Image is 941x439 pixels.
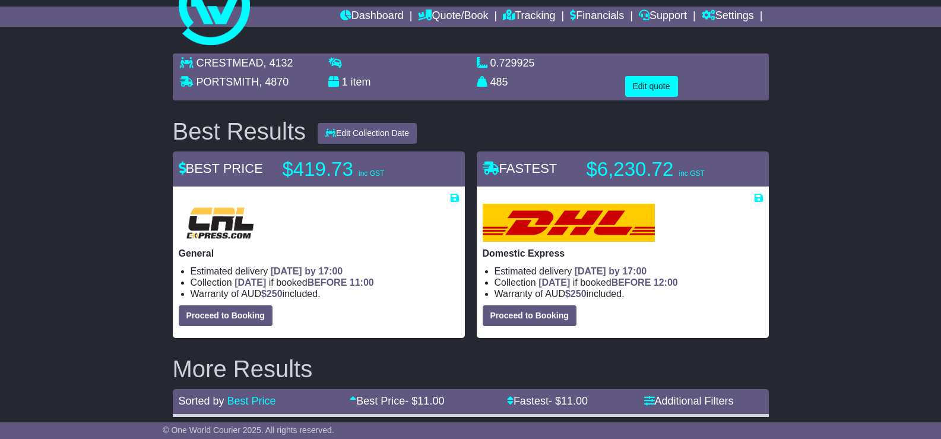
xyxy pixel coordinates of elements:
[483,161,557,176] span: FASTEST
[340,7,404,27] a: Dashboard
[191,288,459,299] li: Warranty of AUD included.
[490,57,535,69] span: 0.729925
[565,289,587,299] span: $
[167,118,312,144] div: Best Results
[318,123,417,144] button: Edit Collection Date
[503,7,555,27] a: Tracking
[587,157,735,181] p: $6,230.72
[179,204,262,242] img: CRL: General
[163,425,334,435] span: © One World Courier 2025. All rights reserved.
[639,7,687,27] a: Support
[235,277,266,288] span: [DATE]
[267,289,283,299] span: 250
[261,289,283,299] span: $
[538,277,570,288] span: [DATE]
[405,395,444,407] span: - $
[495,288,763,299] li: Warranty of AUD included.
[418,7,488,27] a: Quote/Book
[417,395,444,407] span: 11.00
[259,76,289,88] span: , 4870
[495,266,763,277] li: Estimated delivery
[495,277,763,288] li: Collection
[179,305,273,326] button: Proceed to Booking
[191,277,459,288] li: Collection
[490,76,508,88] span: 485
[197,57,264,69] span: CRESTMEAD
[227,395,276,407] a: Best Price
[483,305,576,326] button: Proceed to Booking
[264,57,293,69] span: , 4132
[507,395,588,407] a: Fastest- $11.00
[359,169,384,178] span: inc GST
[197,76,259,88] span: PORTSMITH
[173,356,769,382] h2: More Results
[191,266,459,277] li: Estimated delivery
[235,277,373,288] span: if booked
[702,7,754,27] a: Settings
[570,7,624,27] a: Financials
[179,161,263,176] span: BEST PRICE
[575,266,647,276] span: [DATE] by 17:00
[549,395,588,407] span: - $
[179,395,224,407] span: Sorted by
[350,277,374,288] span: 11:00
[483,248,763,259] p: Domestic Express
[351,76,371,88] span: item
[350,395,444,407] a: Best Price- $11.00
[561,395,588,407] span: 11.00
[654,277,678,288] span: 12:00
[483,204,655,242] img: DHL: Domestic Express
[679,169,704,178] span: inc GST
[179,248,459,259] p: General
[342,76,348,88] span: 1
[283,157,431,181] p: $419.73
[612,277,651,288] span: BEFORE
[271,266,343,276] span: [DATE] by 17:00
[625,76,678,97] button: Edit quote
[644,395,734,407] a: Additional Filters
[308,277,347,288] span: BEFORE
[571,289,587,299] span: 250
[538,277,677,288] span: if booked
